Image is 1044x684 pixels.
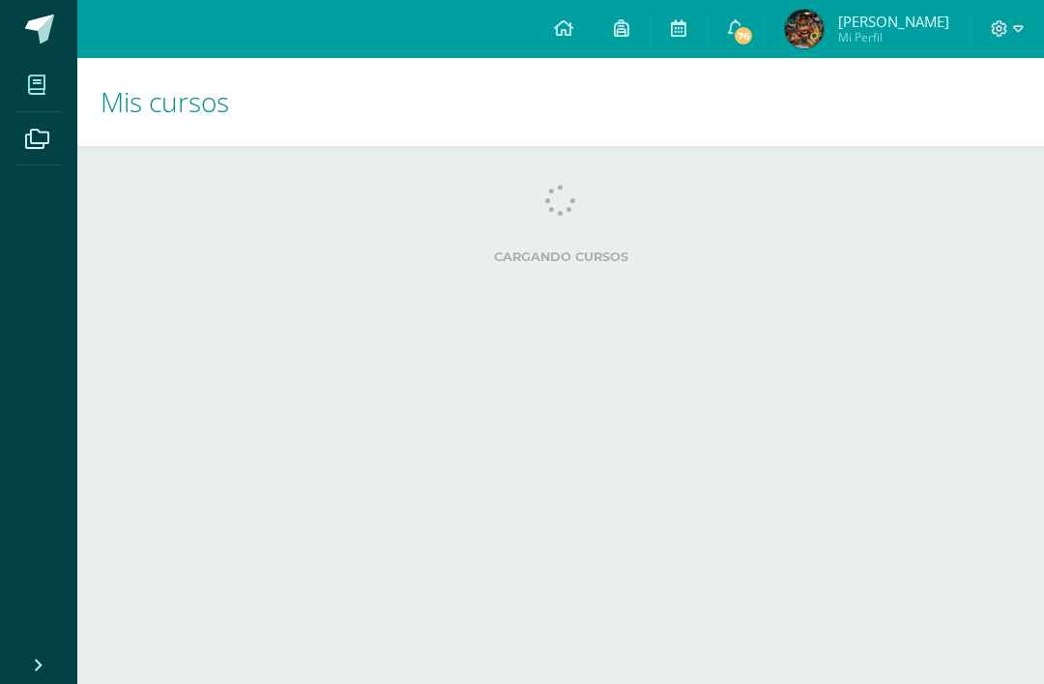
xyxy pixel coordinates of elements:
[733,25,754,46] span: 76
[838,29,949,45] span: Mi Perfil
[116,250,1005,264] label: Cargando cursos
[838,12,949,31] span: [PERSON_NAME]
[785,10,824,48] img: 0c5f5d061948b90881737cffa276875c.png
[101,83,229,120] span: Mis cursos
